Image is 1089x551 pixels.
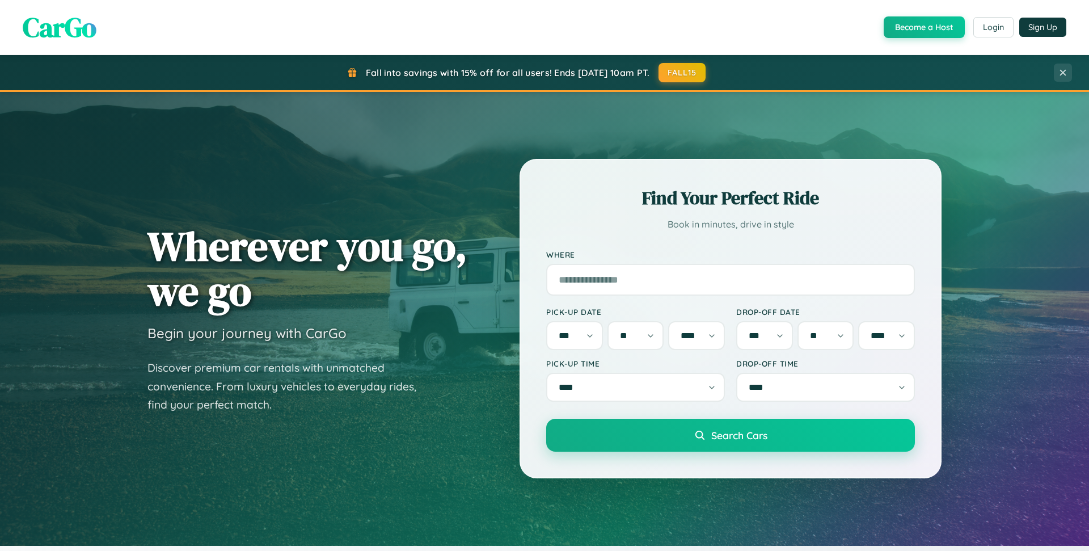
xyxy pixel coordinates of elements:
[736,307,915,317] label: Drop-off Date
[1019,18,1066,37] button: Sign Up
[546,307,725,317] label: Pick-up Date
[546,216,915,233] p: Book in minutes, drive in style
[884,16,965,38] button: Become a Host
[546,250,915,259] label: Where
[546,186,915,211] h2: Find Your Perfect Ride
[711,429,767,441] span: Search Cars
[23,9,96,46] span: CarGo
[366,67,650,78] span: Fall into savings with 15% off for all users! Ends [DATE] 10am PT.
[659,63,706,82] button: FALL15
[736,359,915,368] label: Drop-off Time
[546,419,915,452] button: Search Cars
[147,325,347,342] h3: Begin your journey with CarGo
[546,359,725,368] label: Pick-up Time
[147,359,431,414] p: Discover premium car rentals with unmatched convenience. From luxury vehicles to everyday rides, ...
[147,224,467,313] h1: Wherever you go, we go
[973,17,1014,37] button: Login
